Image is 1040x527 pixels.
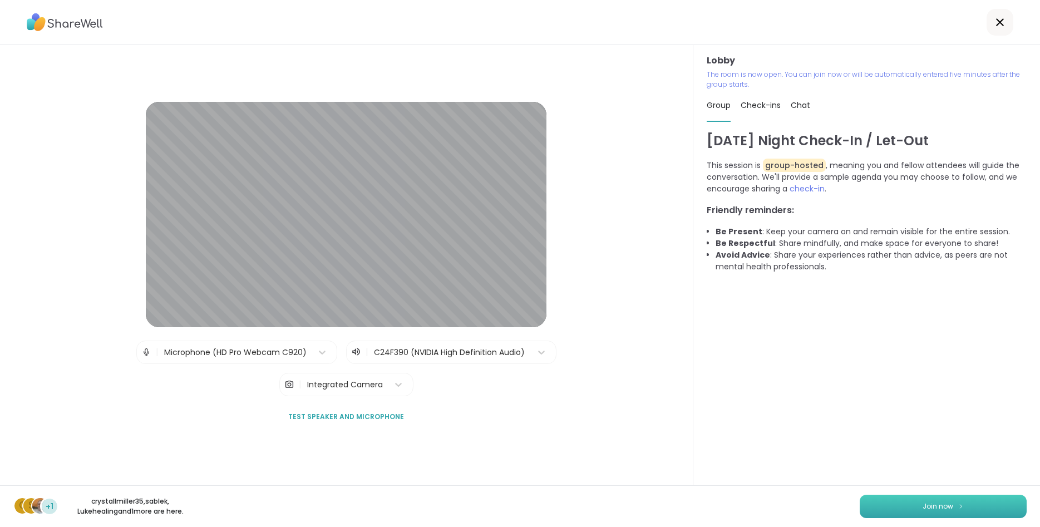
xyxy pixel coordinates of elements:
b: Avoid Advice [716,249,770,260]
span: c [19,499,26,513]
li: : Share your experiences rather than advice, as peers are not mental health professionals. [716,249,1027,273]
span: Chat [791,100,810,111]
span: | [299,373,302,396]
h3: Friendly reminders: [707,204,1027,217]
span: Test speaker and microphone [288,412,404,422]
p: crystallmiller35 , sablek , Lukehealing and 1 more are here. [68,496,193,516]
button: Test speaker and microphone [284,405,408,429]
span: | [366,346,368,359]
li: : Share mindfully, and make space for everyone to share! [716,238,1027,249]
p: This session is , meaning you and fellow attendees will guide the conversation. We'll provide a s... [707,160,1027,195]
img: Microphone [141,341,151,363]
span: Check-ins [741,100,781,111]
b: Be Present [716,226,762,237]
li: : Keep your camera on and remain visible for the entire session. [716,226,1027,238]
span: group-hosted [763,159,826,172]
button: Join now [860,495,1027,518]
div: Microphone (HD Pro Webcam C920) [164,347,307,358]
img: Camera [284,373,294,396]
img: Lukehealing [32,498,48,514]
span: s [28,499,34,513]
span: Join now [923,501,953,511]
b: Be Respectful [716,238,775,249]
span: | [156,341,159,363]
h1: [DATE] Night Check-In / Let-Out [707,131,1027,151]
p: The room is now open. You can join now or will be automatically entered five minutes after the gr... [707,70,1027,90]
img: ShareWell Logo [27,9,103,35]
h3: Lobby [707,54,1027,67]
span: +1 [46,501,53,513]
span: Group [707,100,731,111]
div: Integrated Camera [307,379,383,391]
span: check-in [790,183,825,194]
img: ShareWell Logomark [958,503,964,509]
